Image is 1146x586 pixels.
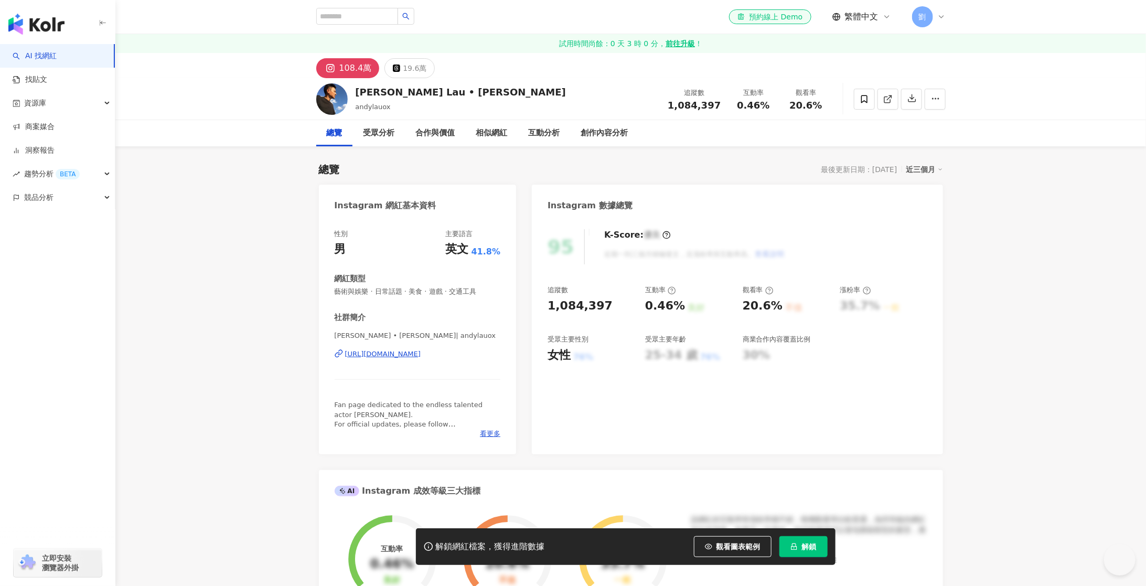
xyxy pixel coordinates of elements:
div: 英文 [446,241,469,258]
span: 劉 [919,11,926,23]
div: BETA [56,169,80,179]
span: 0.46% [737,100,769,111]
div: 解鎖網紅檔案，獲得進階數據 [436,541,545,552]
button: 解鎖 [779,536,828,557]
button: 觀看圖表範例 [694,536,772,557]
div: 追蹤數 [548,285,568,295]
div: 互動率 [734,88,774,98]
div: 1,084,397 [548,298,613,314]
div: 互動分析 [529,127,560,140]
div: 主要語言 [446,229,473,239]
span: lock [790,543,798,550]
div: 性別 [335,229,348,239]
div: Instagram 網紅基本資料 [335,200,436,211]
div: 相似網紅 [476,127,508,140]
div: 108.4萬 [339,61,372,76]
div: 一般 [614,576,631,585]
div: 良好 [383,576,400,585]
div: [URL][DOMAIN_NAME] [345,349,421,359]
a: 試用時間尚餘：0 天 3 時 0 分，前往升級！ [115,34,1146,53]
div: 受眾主要年齡 [645,335,686,344]
div: Instagram 成效等級三大指標 [335,485,480,497]
div: 社群簡介 [335,312,366,323]
span: 趨勢分析 [24,162,80,186]
span: 41.8% [472,246,501,258]
div: 觀看率 [743,285,774,295]
div: 創作內容分析 [581,127,628,140]
span: 資源庫 [24,91,46,115]
div: 不佳 [499,576,516,585]
span: 看更多 [480,429,500,439]
button: 19.6萬 [384,58,435,78]
div: 商業合作內容覆蓋比例 [743,335,811,344]
div: 近三個月 [906,163,943,176]
a: 預約線上 Demo [729,9,811,24]
img: KOL Avatar [316,83,348,115]
span: rise [13,171,20,178]
div: 總覽 [327,127,342,140]
span: 繁體中文 [845,11,879,23]
div: 受眾分析 [363,127,395,140]
span: 觀看圖表範例 [716,542,761,551]
div: 合作與價值 [416,127,455,140]
div: 男 [335,241,346,258]
a: 找貼文 [13,74,47,85]
a: 商案媒合 [13,122,55,132]
span: 解鎖 [802,542,817,551]
div: Instagram 數據總覽 [548,200,633,211]
div: 受眾主要性別 [548,335,588,344]
button: 108.4萬 [316,58,380,78]
div: 該網紅的互動率和漲粉率都不錯，唯獨觀看率比較普通，為同等級的網紅的中低等級，效果不一定會好，但仍然建議可以發包開箱類型的案型，應該會比較有成效！ [691,515,927,546]
span: 立即安裝 瀏覽器外掛 [42,553,79,572]
span: 競品分析 [24,186,53,209]
a: [URL][DOMAIN_NAME] [335,349,501,359]
a: 洞察報告 [13,145,55,156]
span: 1,084,397 [668,100,721,111]
div: [PERSON_NAME] Lau • [PERSON_NAME] [356,86,566,99]
span: 20.6% [789,100,822,111]
div: 最後更新日期：[DATE] [821,165,897,174]
span: [PERSON_NAME] • [PERSON_NAME]| andylauox [335,331,501,340]
a: chrome extension立即安裝 瀏覽器外掛 [14,549,102,577]
img: logo [8,14,65,35]
span: andylauox [356,103,391,111]
div: 20.6% [743,298,783,314]
div: K-Score : [604,229,671,241]
span: search [402,13,410,20]
div: 互動率 [645,285,676,295]
div: 漲粉率 [840,285,871,295]
div: 預約線上 Demo [737,12,802,22]
img: chrome extension [17,555,37,571]
div: 女性 [548,347,571,364]
div: 19.6萬 [403,61,426,76]
a: searchAI 找網紅 [13,51,57,61]
div: 網紅類型 [335,273,366,284]
strong: 前往升級 [666,38,695,49]
span: 藝術與娛樂 · 日常話題 · 美食 · 遊戲 · 交通工具 [335,287,501,296]
span: Fan page dedicated to the endless talented actor [PERSON_NAME]. For official updates, please foll... [335,401,483,438]
div: AI [335,486,360,496]
div: 觀看率 [786,88,826,98]
div: 總覽 [319,162,340,177]
div: 追蹤數 [668,88,721,98]
div: 0.46% [645,298,685,314]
